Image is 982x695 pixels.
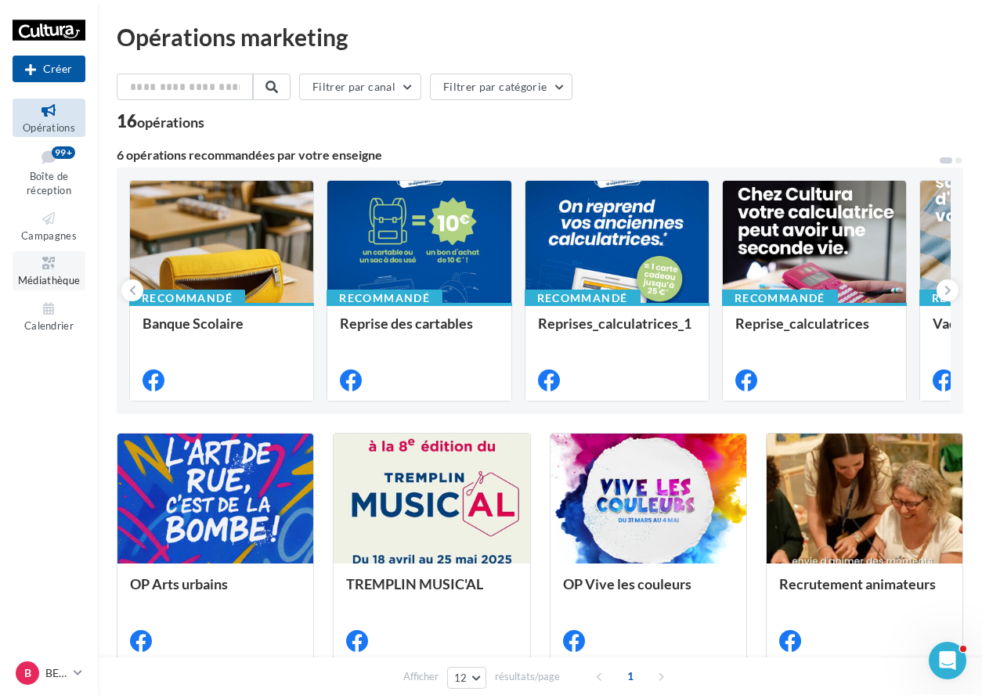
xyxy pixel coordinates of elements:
[447,667,487,689] button: 12
[27,170,71,197] span: Boîte de réception
[13,99,85,137] a: Opérations
[21,229,77,242] span: Campagnes
[779,575,936,592] span: Recrutement animateurs
[13,658,85,688] a: B BESANCON
[45,665,67,681] p: BESANCON
[525,290,641,307] div: Recommandé
[722,290,838,307] div: Recommandé
[130,575,228,592] span: OP Arts urbains
[117,25,963,49] div: Opérations marketing
[618,664,643,689] span: 1
[117,113,204,130] div: 16
[52,146,75,159] div: 99+
[13,251,85,290] a: Médiathèque
[430,74,572,100] button: Filtrer par catégorie
[24,665,31,681] span: B
[299,74,421,100] button: Filtrer par canal
[327,290,442,307] div: Recommandé
[13,56,85,82] button: Créer
[13,143,85,200] a: Boîte de réception99+
[13,56,85,82] div: Nouvelle campagne
[117,149,938,161] div: 6 opérations recommandées par votre enseigne
[18,274,81,286] span: Médiathèque
[403,669,439,684] span: Afficher
[129,290,245,307] div: Recommandé
[137,115,204,129] div: opérations
[735,315,869,332] span: Reprise_calculatrices
[23,121,75,134] span: Opérations
[143,315,244,332] span: Banque Scolaire
[24,319,74,332] span: Calendrier
[929,642,966,679] iframe: Intercom live chat
[340,315,473,332] span: Reprise des cartables
[563,575,691,592] span: OP Vive les couleurs
[454,672,468,684] span: 12
[495,669,560,684] span: résultats/page
[13,207,85,245] a: Campagnes
[538,315,691,332] span: Reprises_calculatrices_1
[346,575,483,592] span: TREMPLIN MUSIC'AL
[13,297,85,335] a: Calendrier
